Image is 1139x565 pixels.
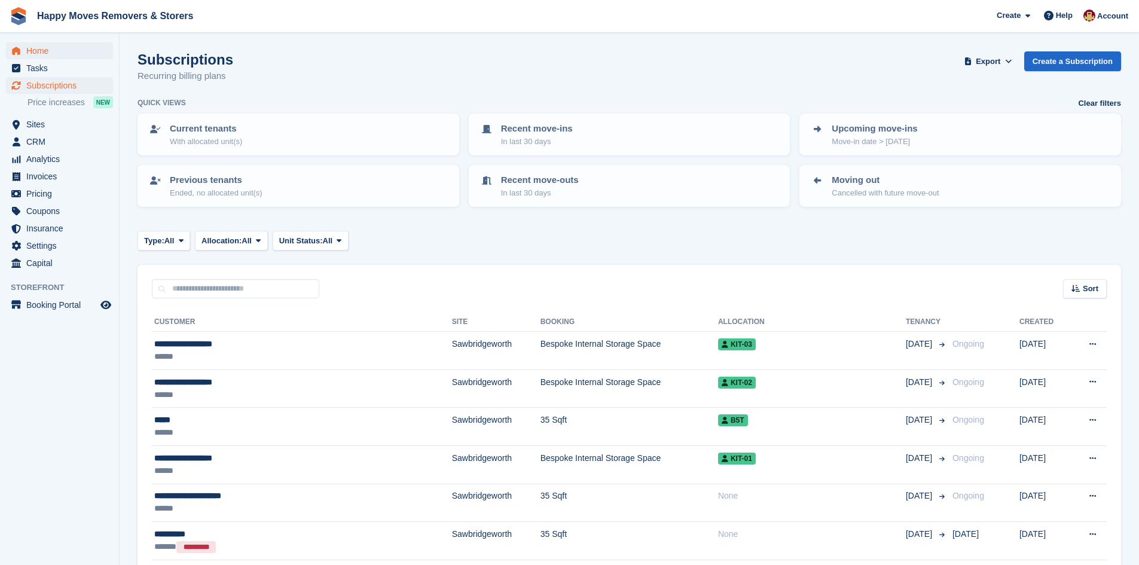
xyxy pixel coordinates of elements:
[6,185,113,202] a: menu
[32,6,198,26] a: Happy Moves Removers & Storers
[26,42,98,59] span: Home
[138,97,186,108] h6: Quick views
[26,133,98,150] span: CRM
[1019,408,1070,446] td: [DATE]
[170,122,242,136] p: Current tenants
[718,313,906,332] th: Allocation
[99,298,113,312] a: Preview store
[138,69,233,83] p: Recurring billing plans
[718,414,748,426] span: B5T
[470,115,789,154] a: Recent move-ins In last 30 days
[139,166,458,206] a: Previous tenants Ended, no allocated unit(s)
[952,377,984,387] span: Ongoing
[832,136,917,148] p: Move-in date > [DATE]
[470,166,789,206] a: Recent move-outs In last 30 days
[718,338,756,350] span: KIT-03
[906,528,935,540] span: [DATE]
[1083,283,1098,295] span: Sort
[997,10,1021,22] span: Create
[541,408,718,446] td: 35 Sqft
[906,313,948,332] th: Tenancy
[452,313,541,332] th: Site
[952,453,984,463] span: Ongoing
[323,235,333,247] span: All
[501,187,579,199] p: In last 30 days
[6,237,113,254] a: menu
[6,297,113,313] a: menu
[10,7,28,25] img: stora-icon-8386f47178a22dfd0bd8f6a31ec36ba5ce8667c1dd55bd0f319d3a0aa187defe.svg
[1056,10,1073,22] span: Help
[164,235,175,247] span: All
[832,122,917,136] p: Upcoming move-ins
[832,173,939,187] p: Moving out
[1097,10,1128,22] span: Account
[1083,10,1095,22] img: Steven Fry
[1019,484,1070,522] td: [DATE]
[6,116,113,133] a: menu
[1019,522,1070,560] td: [DATE]
[952,491,984,500] span: Ongoing
[242,235,252,247] span: All
[541,484,718,522] td: 35 Sqft
[906,414,935,426] span: [DATE]
[144,235,164,247] span: Type:
[26,168,98,185] span: Invoices
[26,297,98,313] span: Booking Portal
[541,369,718,408] td: Bespoke Internal Storage Space
[541,522,718,560] td: 35 Sqft
[6,151,113,167] a: menu
[1019,332,1070,370] td: [DATE]
[718,453,756,465] span: KIT-01
[6,168,113,185] a: menu
[501,173,579,187] p: Recent move-outs
[952,339,984,349] span: Ongoing
[1019,369,1070,408] td: [DATE]
[6,255,113,271] a: menu
[801,115,1120,154] a: Upcoming move-ins Move-in date > [DATE]
[26,237,98,254] span: Settings
[541,445,718,484] td: Bespoke Internal Storage Space
[962,51,1015,71] button: Export
[906,452,935,465] span: [DATE]
[26,116,98,133] span: Sites
[195,231,268,251] button: Allocation: All
[1024,51,1121,71] a: Create a Subscription
[452,369,541,408] td: Sawbridgeworth
[26,151,98,167] span: Analytics
[718,490,906,502] div: None
[139,115,458,154] a: Current tenants With allocated unit(s)
[906,490,935,502] span: [DATE]
[26,220,98,237] span: Insurance
[6,60,113,77] a: menu
[501,122,573,136] p: Recent move-ins
[170,136,242,148] p: With allocated unit(s)
[201,235,242,247] span: Allocation:
[801,166,1120,206] a: Moving out Cancelled with future move-out
[976,56,1000,68] span: Export
[541,332,718,370] td: Bespoke Internal Storage Space
[26,255,98,271] span: Capital
[452,332,541,370] td: Sawbridgeworth
[170,173,262,187] p: Previous tenants
[28,97,85,108] span: Price increases
[1019,313,1070,332] th: Created
[26,77,98,94] span: Subscriptions
[952,415,984,424] span: Ongoing
[6,133,113,150] a: menu
[906,376,935,389] span: [DATE]
[452,408,541,446] td: Sawbridgeworth
[832,187,939,199] p: Cancelled with future move-out
[279,235,323,247] span: Unit Status:
[26,185,98,202] span: Pricing
[452,484,541,522] td: Sawbridgeworth
[906,338,935,350] span: [DATE]
[718,377,756,389] span: KIT-02
[26,60,98,77] span: Tasks
[93,96,113,108] div: NEW
[1019,445,1070,484] td: [DATE]
[170,187,262,199] p: Ended, no allocated unit(s)
[6,203,113,219] a: menu
[1078,97,1121,109] a: Clear filters
[138,231,190,251] button: Type: All
[452,445,541,484] td: Sawbridgeworth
